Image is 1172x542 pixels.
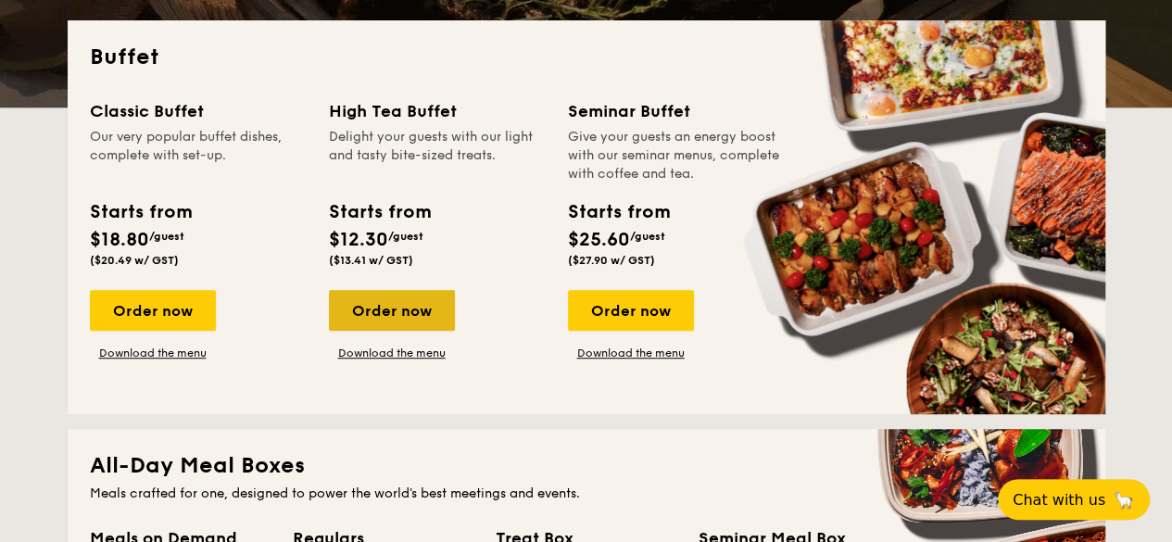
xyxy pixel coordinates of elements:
[149,230,184,243] span: /guest
[388,230,423,243] span: /guest
[1013,491,1105,509] span: Chat with us
[329,98,546,124] div: High Tea Buffet
[329,229,388,251] span: $12.30
[568,290,694,331] div: Order now
[90,451,1083,481] h2: All-Day Meal Boxes
[90,485,1083,503] div: Meals crafted for one, designed to power the world's best meetings and events.
[568,229,630,251] span: $25.60
[329,128,546,183] div: Delight your guests with our light and tasty bite-sized treats.
[568,128,785,183] div: Give your guests an energy boost with our seminar menus, complete with coffee and tea.
[90,98,307,124] div: Classic Buffet
[90,198,191,226] div: Starts from
[90,346,216,360] a: Download the menu
[568,346,694,360] a: Download the menu
[329,198,430,226] div: Starts from
[329,254,413,267] span: ($13.41 w/ GST)
[90,229,149,251] span: $18.80
[90,43,1083,72] h2: Buffet
[329,346,455,360] a: Download the menu
[568,198,669,226] div: Starts from
[630,230,665,243] span: /guest
[1113,489,1135,510] span: 🦙
[568,98,785,124] div: Seminar Buffet
[90,254,179,267] span: ($20.49 w/ GST)
[329,290,455,331] div: Order now
[568,254,655,267] span: ($27.90 w/ GST)
[998,479,1150,520] button: Chat with us🦙
[90,290,216,331] div: Order now
[90,128,307,183] div: Our very popular buffet dishes, complete with set-up.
